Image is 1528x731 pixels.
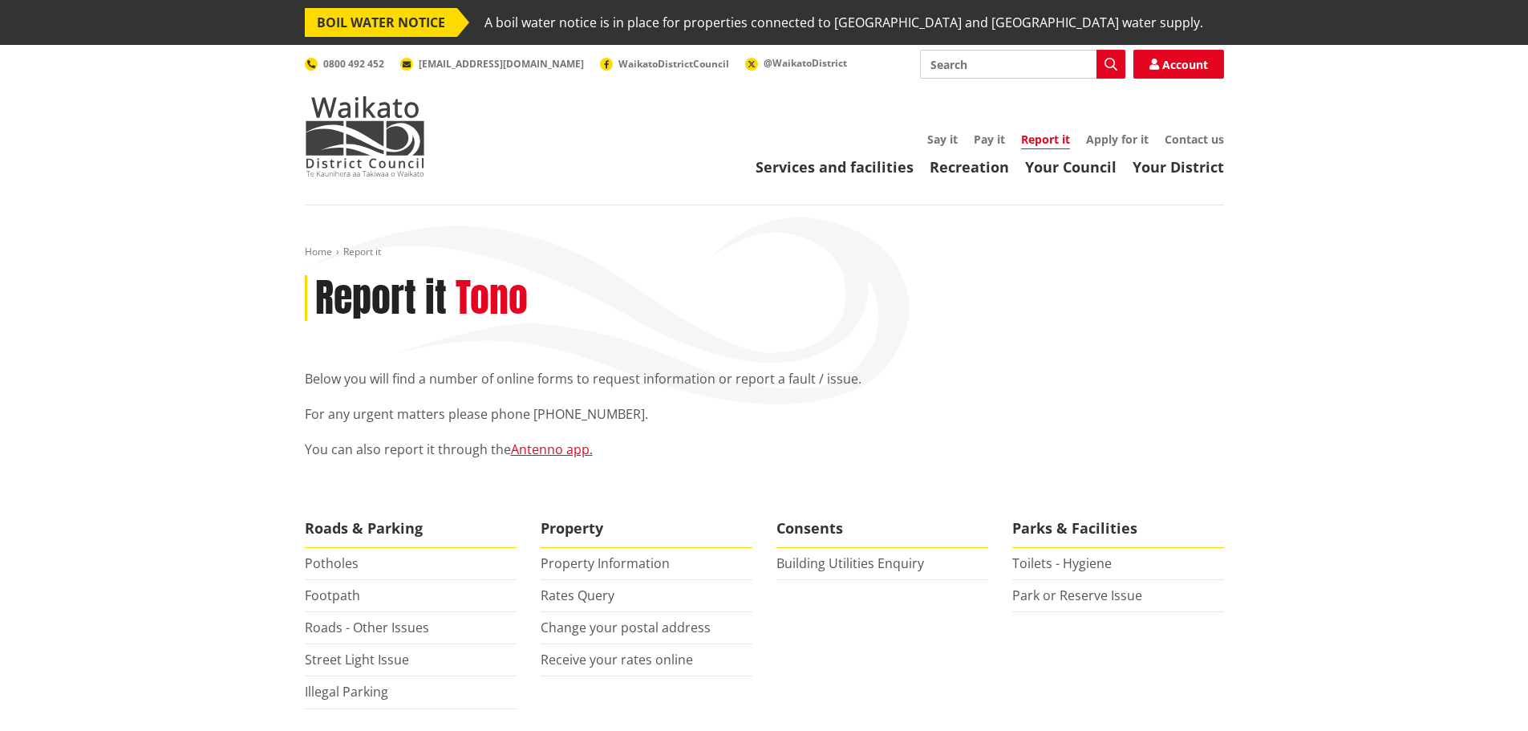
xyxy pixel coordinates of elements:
[927,132,958,147] a: Say it
[305,510,517,547] span: Roads & Parking
[1086,132,1149,147] a: Apply for it
[419,57,584,71] span: [EMAIL_ADDRESS][DOMAIN_NAME]
[1165,132,1224,147] a: Contact us
[343,245,381,258] span: Report it
[305,651,409,668] a: Street Light Issue
[511,441,593,458] a: Antenno app.
[920,50,1125,79] input: Search input
[600,57,729,71] a: WaikatoDistrictCouncil
[400,57,584,71] a: [EMAIL_ADDRESS][DOMAIN_NAME]
[305,440,1224,459] p: You can also report it through the
[776,510,988,547] span: Consents
[305,245,332,258] a: Home
[305,554,359,572] a: Potholes
[1025,157,1117,177] a: Your Council
[305,619,429,636] a: Roads - Other Issues
[745,56,847,70] a: @WaikatoDistrict
[1012,510,1224,547] span: Parks & Facilities
[305,404,1224,424] p: For any urgent matters please phone [PHONE_NUMBER].
[541,651,693,668] a: Receive your rates online
[541,554,670,572] a: Property Information
[484,8,1203,37] span: A boil water notice is in place for properties connected to [GEOGRAPHIC_DATA] and [GEOGRAPHIC_DAT...
[1012,587,1142,604] a: Park or Reserve Issue
[323,57,384,71] span: 0800 492 452
[930,157,1009,177] a: Recreation
[756,157,914,177] a: Services and facilities
[776,554,924,572] a: Building Utilities Enquiry
[1021,132,1070,149] a: Report it
[456,275,528,322] h2: Tono
[305,369,1224,388] p: Below you will find a number of online forms to request information or report a fault / issue.
[305,96,425,177] img: Waikato District Council - Te Kaunihera aa Takiwaa o Waikato
[305,587,360,604] a: Footpath
[618,57,729,71] span: WaikatoDistrictCouncil
[305,57,384,71] a: 0800 492 452
[305,683,388,701] a: Illegal Parking
[974,132,1005,147] a: Pay it
[305,246,1224,259] nav: breadcrumb
[541,619,711,636] a: Change your postal address
[541,510,752,547] span: Property
[305,8,457,37] span: BOIL WATER NOTICE
[315,275,447,322] h1: Report it
[1012,554,1112,572] a: Toilets - Hygiene
[541,587,614,604] a: Rates Query
[1133,50,1224,79] a: Account
[764,56,847,70] span: @WaikatoDistrict
[1133,157,1224,177] a: Your District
